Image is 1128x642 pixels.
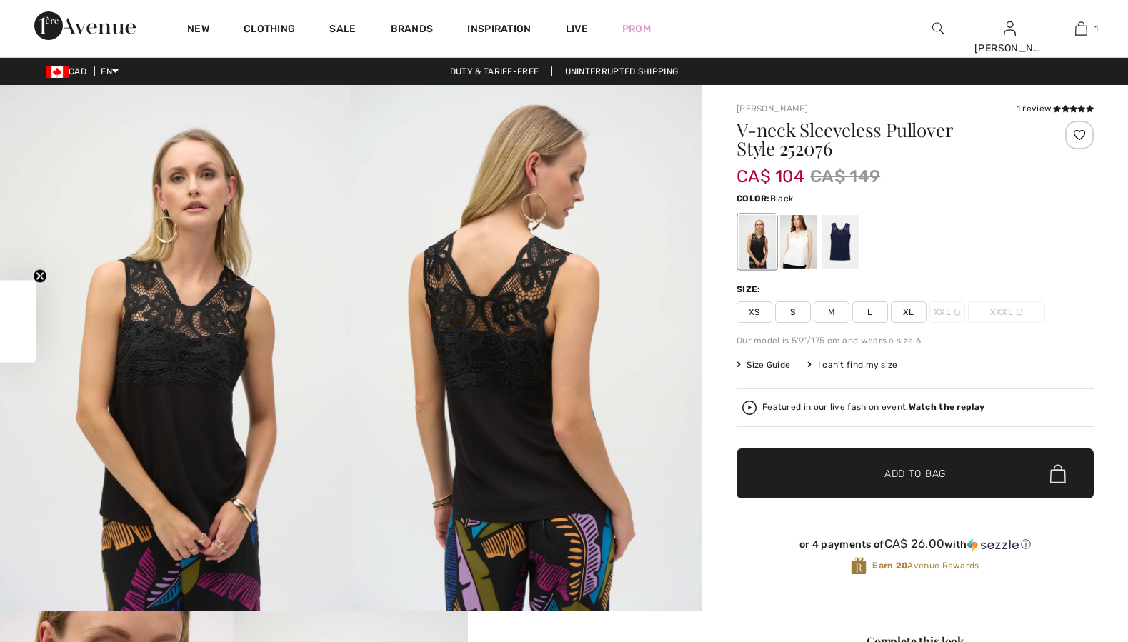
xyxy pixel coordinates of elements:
[737,121,1034,158] h1: V-neck Sleeveless Pullover Style 252076
[1075,20,1087,37] img: My Bag
[737,358,790,371] span: Size Guide
[968,301,1045,323] span: XXXL
[737,334,1094,347] div: Our model is 5'9"/175 cm and wears a size 6.
[739,215,776,269] div: Black
[1094,22,1098,35] span: 1
[770,194,794,204] span: Black
[909,402,985,412] strong: Watch the replay
[872,559,979,572] span: Avenue Rewards
[822,215,859,269] div: Midnight Blue
[737,301,772,323] span: XS
[1050,464,1066,483] img: Bag.svg
[46,66,92,76] span: CAD
[1004,20,1016,37] img: My Info
[34,11,136,40] img: 1ère Avenue
[872,561,907,571] strong: Earn 20
[742,401,757,415] img: Watch the replay
[622,21,651,36] a: Prom
[737,537,1094,551] div: or 4 payments of with
[244,23,295,38] a: Clothing
[974,41,1044,56] div: [PERSON_NAME]
[329,23,356,38] a: Sale
[780,215,817,269] div: Vanilla 30
[1046,20,1116,37] a: 1
[1016,309,1023,316] img: ring-m.svg
[884,536,945,551] span: CA$ 26.00
[810,164,880,189] span: CA$ 149
[814,301,849,323] span: M
[929,301,965,323] span: XXL
[775,301,811,323] span: S
[33,269,47,283] button: Close teaser
[467,23,531,38] span: Inspiration
[851,556,867,576] img: Avenue Rewards
[187,23,209,38] a: New
[807,358,897,371] div: I can't find my size
[1017,102,1094,115] div: 1 review
[737,194,770,204] span: Color:
[884,466,946,481] span: Add to Bag
[391,23,434,38] a: Brands
[1004,21,1016,35] a: Sign In
[737,448,1094,498] button: Add to Bag
[46,66,69,78] img: Canadian Dollar
[737,152,804,186] span: CA$ 104
[566,21,588,36] a: Live
[351,85,703,611] img: V-neck Sleeveless Pullover Style 252076. 2
[932,20,944,37] img: search the website
[737,537,1094,556] div: or 4 payments ofCA$ 26.00withSezzle Click to learn more about Sezzle
[737,104,808,114] a: [PERSON_NAME]
[101,66,119,76] span: EN
[762,403,984,412] div: Featured in our live fashion event.
[954,309,961,316] img: ring-m.svg
[891,301,927,323] span: XL
[852,301,888,323] span: L
[737,283,764,296] div: Size:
